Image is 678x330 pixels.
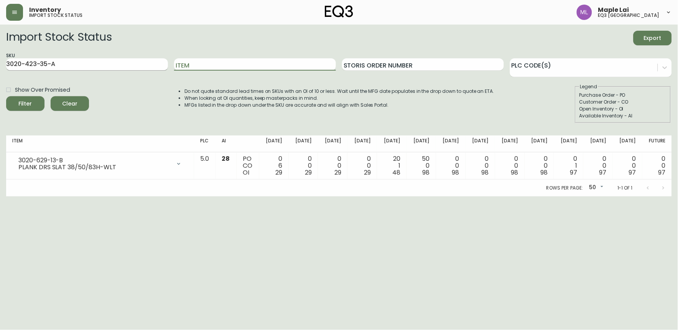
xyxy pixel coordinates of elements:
span: 98 [482,168,489,177]
span: 97 [570,168,577,177]
div: Available Inventory - AI [579,112,667,119]
legend: Legend [579,83,598,90]
span: 97 [658,168,666,177]
div: Customer Order - CO [579,99,667,106]
button: Filter [6,96,44,111]
div: 50 0 [413,155,430,176]
button: Export [634,31,672,45]
div: 50 [586,181,605,194]
th: [DATE] [318,135,347,152]
span: Show Over Promised [15,86,70,94]
th: Item [6,135,194,152]
p: Rows per page: [546,185,583,191]
th: [DATE] [259,135,289,152]
div: 0 0 [472,155,489,176]
h5: eq3 [GEOGRAPHIC_DATA] [598,13,660,18]
li: MFGs listed in the drop down under the SKU are accurate and will align with Sales Portal. [184,102,494,109]
span: Clear [57,99,83,109]
th: [DATE] [495,135,525,152]
p: 1-1 of 1 [617,185,633,191]
div: 0 0 [501,155,518,176]
div: 0 0 [442,155,459,176]
div: PLANK DRS SLAT 38/50/83H-WLT [18,164,171,171]
span: 97 [599,168,607,177]
button: Clear [51,96,89,111]
div: Open Inventory - OI [579,106,667,112]
div: 0 0 [619,155,636,176]
span: 98 [423,168,430,177]
span: Inventory [29,7,61,13]
div: 0 1 [560,155,577,176]
h2: Import Stock Status [6,31,112,45]
span: OI [243,168,249,177]
td: 5.0 [194,152,216,180]
th: [DATE] [466,135,495,152]
th: Future [642,135,672,152]
th: [DATE] [406,135,436,152]
span: Maple Lai [598,7,629,13]
div: 0 0 [295,155,312,176]
th: [DATE] [613,135,642,152]
img: logo [325,5,353,18]
span: 97 [629,168,636,177]
span: 29 [334,168,341,177]
img: 61e28cffcf8cc9f4e300d877dd684943 [577,5,592,20]
div: 0 0 [531,155,548,176]
div: Purchase Order - PO [579,92,667,99]
div: 0 0 [324,155,341,176]
div: 0 0 [354,155,371,176]
li: When looking at OI quantities, keep masterpacks in mind. [184,95,494,102]
h5: import stock status [29,13,82,18]
th: [DATE] [554,135,583,152]
div: 0 0 [589,155,607,176]
th: [DATE] [525,135,554,152]
div: 3020-629-13-B [18,157,171,164]
th: [DATE] [289,135,318,152]
span: 28 [222,154,230,163]
div: 3020-629-13-BPLANK DRS SLAT 38/50/83H-WLT [12,155,188,172]
th: [DATE] [377,135,406,152]
span: 29 [305,168,312,177]
span: Export [640,33,666,43]
span: 29 [364,168,371,177]
span: 98 [540,168,548,177]
th: [DATE] [436,135,466,152]
th: [DATE] [347,135,377,152]
th: AI [216,135,237,152]
span: 48 [392,168,400,177]
span: 98 [511,168,518,177]
div: 0 0 [648,155,666,176]
div: PO CO [243,155,253,176]
th: [DATE] [583,135,613,152]
th: PLC [194,135,216,152]
span: 98 [452,168,459,177]
span: 29 [276,168,283,177]
div: 0 6 [265,155,283,176]
div: 20 1 [383,155,400,176]
li: Do not quote standard lead times on SKUs with an OI of 10 or less. Wait until the MFG date popula... [184,88,494,95]
div: Filter [19,99,32,109]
